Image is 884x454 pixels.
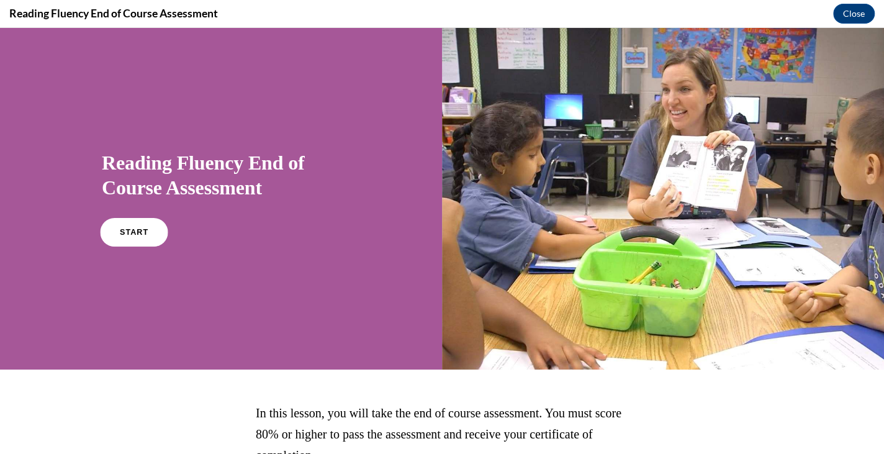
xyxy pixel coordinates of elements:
[102,122,340,172] h1: Reading Fluency End of Course Assessment
[833,4,875,24] button: Close
[100,190,168,219] a: START
[256,378,621,434] span: In this lesson, you will take the end of course assessment. You must score 80% or higher to pass ...
[9,6,218,21] h4: Reading Fluency End of Course Assessment
[120,200,148,209] span: START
